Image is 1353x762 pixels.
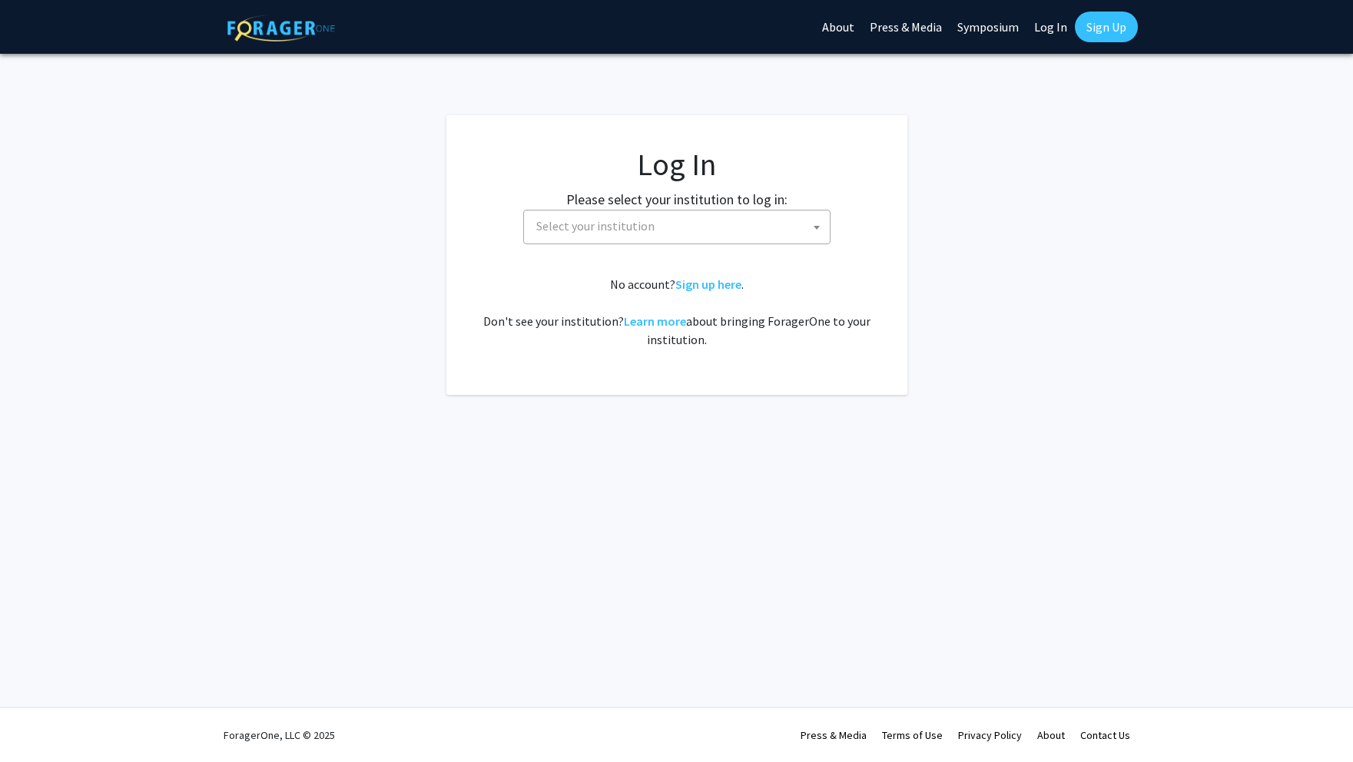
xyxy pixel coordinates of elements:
[477,146,877,183] h1: Log In
[1075,12,1138,42] a: Sign Up
[675,277,741,292] a: Sign up here
[958,728,1022,742] a: Privacy Policy
[224,708,335,762] div: ForagerOne, LLC © 2025
[227,15,335,41] img: ForagerOne Logo
[477,275,877,349] div: No account? . Don't see your institution? about bringing ForagerOne to your institution.
[523,210,831,244] span: Select your institution
[530,210,830,242] span: Select your institution
[624,313,686,329] a: Learn more about bringing ForagerOne to your institution
[1037,728,1065,742] a: About
[882,728,943,742] a: Terms of Use
[566,189,788,210] label: Please select your institution to log in:
[1080,728,1130,742] a: Contact Us
[536,218,655,234] span: Select your institution
[801,728,867,742] a: Press & Media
